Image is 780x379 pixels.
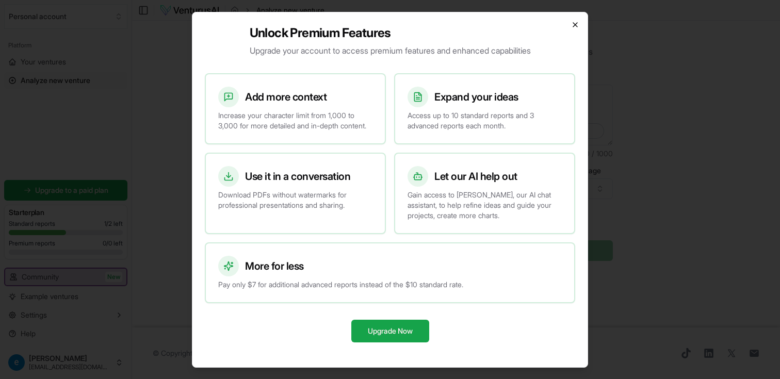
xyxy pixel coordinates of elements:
h3: Add more context [245,90,327,104]
p: Download PDFs without watermarks for professional presentations and sharing. [218,190,372,210]
p: Pay only $7 for additional advanced reports instead of the $10 standard rate. [218,279,562,290]
h3: Use it in a conversation [245,169,350,184]
p: Increase your character limit from 1,000 to 3,000 for more detailed and in-depth content. [218,110,372,131]
p: Gain access to [PERSON_NAME], our AI chat assistant, to help refine ideas and guide your projects... [408,190,562,221]
button: Upgrade Now [351,320,429,342]
h3: Expand your ideas [434,90,518,104]
h3: More for less [245,259,304,273]
p: Upgrade your account to access premium features and enhanced capabilities [250,44,531,57]
h2: Unlock Premium Features [250,25,531,41]
p: Access up to 10 standard reports and 3 advanced reports each month. [408,110,562,131]
h3: Let our AI help out [434,169,517,184]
